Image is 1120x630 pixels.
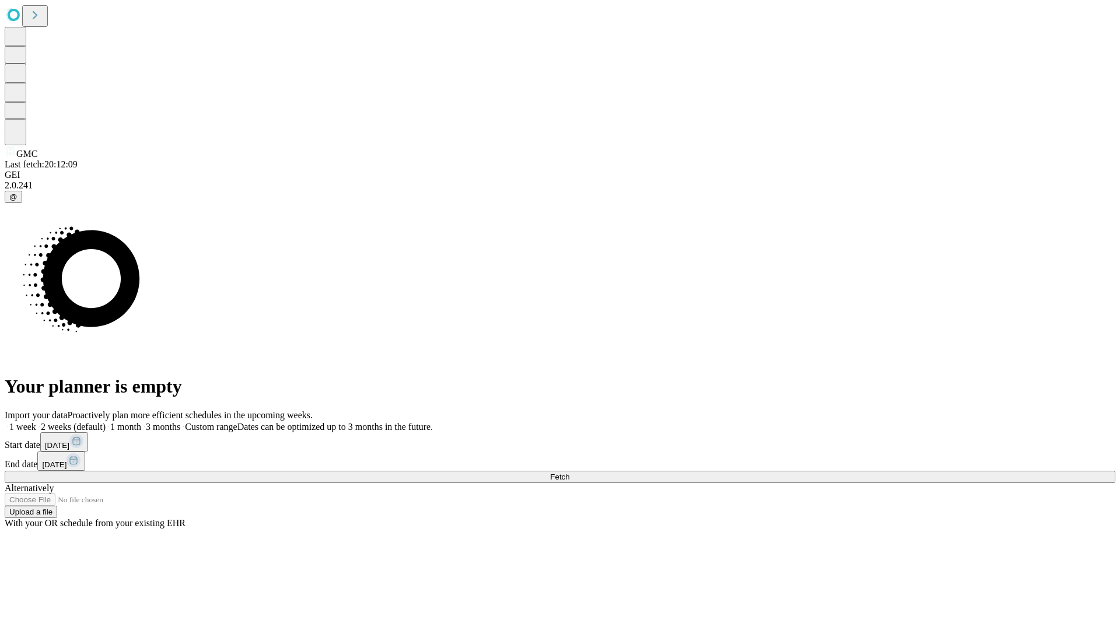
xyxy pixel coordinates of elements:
[5,518,185,528] span: With your OR schedule from your existing EHR
[41,422,106,432] span: 2 weeks (default)
[146,422,180,432] span: 3 months
[45,441,69,450] span: [DATE]
[5,483,54,493] span: Alternatively
[110,422,141,432] span: 1 month
[5,410,68,420] span: Import your data
[37,452,85,471] button: [DATE]
[5,180,1115,191] div: 2.0.241
[42,460,66,469] span: [DATE]
[68,410,313,420] span: Proactively plan more efficient schedules in the upcoming weeks.
[5,471,1115,483] button: Fetch
[5,376,1115,397] h1: Your planner is empty
[16,149,37,159] span: GMC
[5,506,57,518] button: Upload a file
[550,473,569,481] span: Fetch
[5,159,78,169] span: Last fetch: 20:12:09
[5,191,22,203] button: @
[9,192,17,201] span: @
[9,422,36,432] span: 1 week
[5,170,1115,180] div: GEI
[237,422,433,432] span: Dates can be optimized up to 3 months in the future.
[5,452,1115,471] div: End date
[5,432,1115,452] div: Start date
[40,432,88,452] button: [DATE]
[185,422,237,432] span: Custom range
